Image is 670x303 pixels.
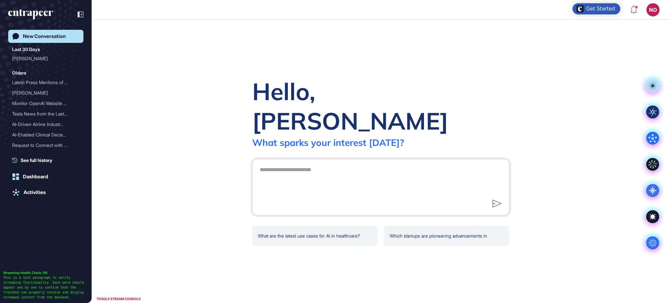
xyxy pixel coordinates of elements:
[252,137,404,148] div: What sparks your interest [DATE]?
[8,30,83,43] a: New Conversation
[95,295,142,303] div: TOGGLE STREAM CONSOLE
[21,157,52,164] span: See full history
[12,109,74,119] div: Tesla News from the Last ...
[12,53,74,64] div: [PERSON_NAME]
[12,119,74,130] div: AI-Driven Airline Industr...
[8,9,53,20] div: entrapeer-logo
[12,98,74,109] div: Monitor OpenAI Website Ac...
[252,226,378,246] div: What are the latest use cases for AI in healthcare?
[12,151,74,161] div: [PERSON_NAME]
[12,77,74,88] div: Latest Press Mentions of ...
[8,170,83,183] a: Dashboard
[23,174,48,180] div: Dashboard
[12,88,79,98] div: Reese
[24,189,46,195] div: Activities
[12,98,79,109] div: Monitor OpenAI Website Activity
[12,151,79,161] div: Reese
[12,130,79,140] div: AI-Enabled Clinical Decision Support Software for Infectious Disease Screening and AMR Program
[576,5,584,12] img: launcher-image-alternative-text
[384,226,509,246] div: Which startups are pioneering advancements in
[12,157,83,164] a: See full history
[586,6,615,12] div: Get Started
[12,53,79,64] div: Curie
[573,3,620,14] div: Open Get Started checklist
[12,140,74,151] div: Request to Connect with C...
[12,77,79,88] div: Latest Press Mentions of OpenAI
[12,140,79,151] div: Request to Connect with Curie
[12,119,79,130] div: AI-Driven Airline Industry Updates
[8,186,83,199] a: Activities
[23,33,66,39] div: New Conversation
[646,3,660,16] button: NO
[252,77,509,135] div: Hello, [PERSON_NAME]
[12,69,26,77] div: Olders
[12,130,74,140] div: AI-Enabled Clinical Decis...
[12,109,79,119] div: Tesla News from the Last Two Weeks
[12,88,74,98] div: [PERSON_NAME]
[12,45,40,53] div: Last 30 Days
